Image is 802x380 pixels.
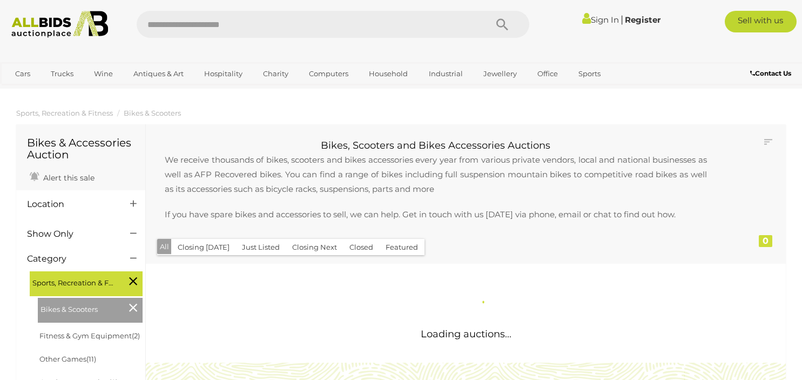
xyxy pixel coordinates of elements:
[44,65,80,83] a: Trucks
[343,239,380,256] button: Closed
[302,65,355,83] a: Computers
[86,355,96,363] span: (11)
[582,15,619,25] a: Sign In
[16,109,113,117] a: Sports, Recreation & Fitness
[235,239,286,256] button: Just Listed
[41,173,95,183] span: Alert this sale
[256,65,295,83] a: Charity
[750,69,791,77] b: Contact Us
[124,109,181,117] a: Bikes & Scooters
[286,239,343,256] button: Closing Next
[625,15,661,25] a: Register
[126,65,191,83] a: Antiques & Art
[32,274,113,289] span: Sports, Recreation & Fitness
[571,65,608,83] a: Sports
[8,65,37,83] a: Cars
[154,141,718,151] h2: Bikes, Scooters and Bikes Accessories Auctions
[475,11,529,38] button: Search
[87,65,120,83] a: Wine
[27,254,114,264] h4: Category
[154,152,718,196] p: We receive thousands of bikes, scooters and bikes accessories every year from various private ven...
[759,235,772,247] div: 0
[421,328,511,340] span: Loading auctions...
[476,65,524,83] a: Jewellery
[621,14,623,25] span: |
[530,65,565,83] a: Office
[157,239,172,255] button: All
[39,331,140,340] a: Fitness & Gym Equipment(2)
[27,137,134,161] h1: Bikes & Accessories Auction
[725,11,797,32] a: Sell with us
[27,169,97,185] a: Alert this sale
[39,355,96,363] a: Other Games(11)
[41,301,122,316] span: Bikes & Scooters
[154,207,718,222] p: If you have spare bikes and accessories to sell, we can help. Get in touch with us [DATE] via pho...
[379,239,424,256] button: Featured
[27,229,114,239] h4: Show Only
[362,65,415,83] a: Household
[132,331,140,340] span: (2)
[6,11,114,38] img: Allbids.com.au
[750,68,794,79] a: Contact Us
[197,65,250,83] a: Hospitality
[171,239,236,256] button: Closing [DATE]
[422,65,470,83] a: Industrial
[27,199,114,209] h4: Location
[8,83,99,101] a: [GEOGRAPHIC_DATA]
